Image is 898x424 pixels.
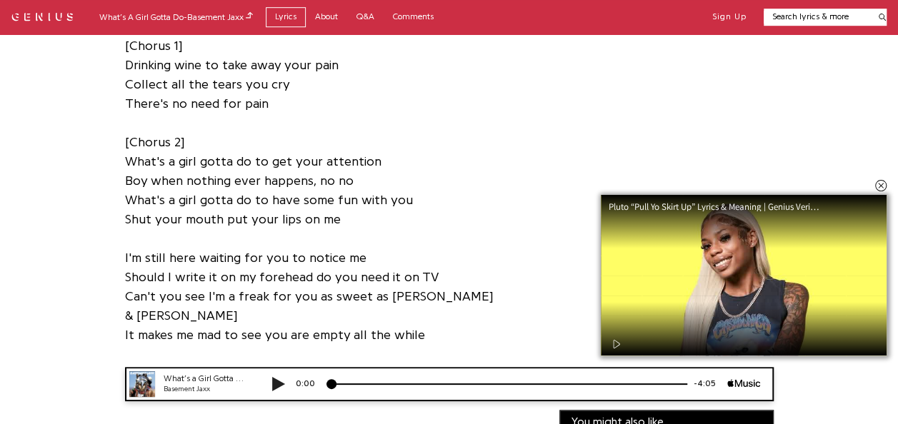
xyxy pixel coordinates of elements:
a: About [306,7,347,26]
div: What’s a Girl Gotta Do? (feat. [PERSON_NAME]) [50,6,136,18]
img: 72x72bb.jpg [16,4,41,30]
div: -4:05 [574,11,614,23]
div: Pluto “Pull Yo Skirt Up” Lyrics & Meaning | Genius Verified [609,202,830,211]
a: Lyrics [266,7,306,26]
input: Search lyrics & more [764,11,870,23]
div: What’s A Girl Gotta Do - Basement Jaxx [99,10,253,24]
a: Q&A [347,7,384,26]
div: Basement Jaxx [50,17,136,28]
a: Comments [384,7,443,26]
button: Sign Up [712,11,747,23]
